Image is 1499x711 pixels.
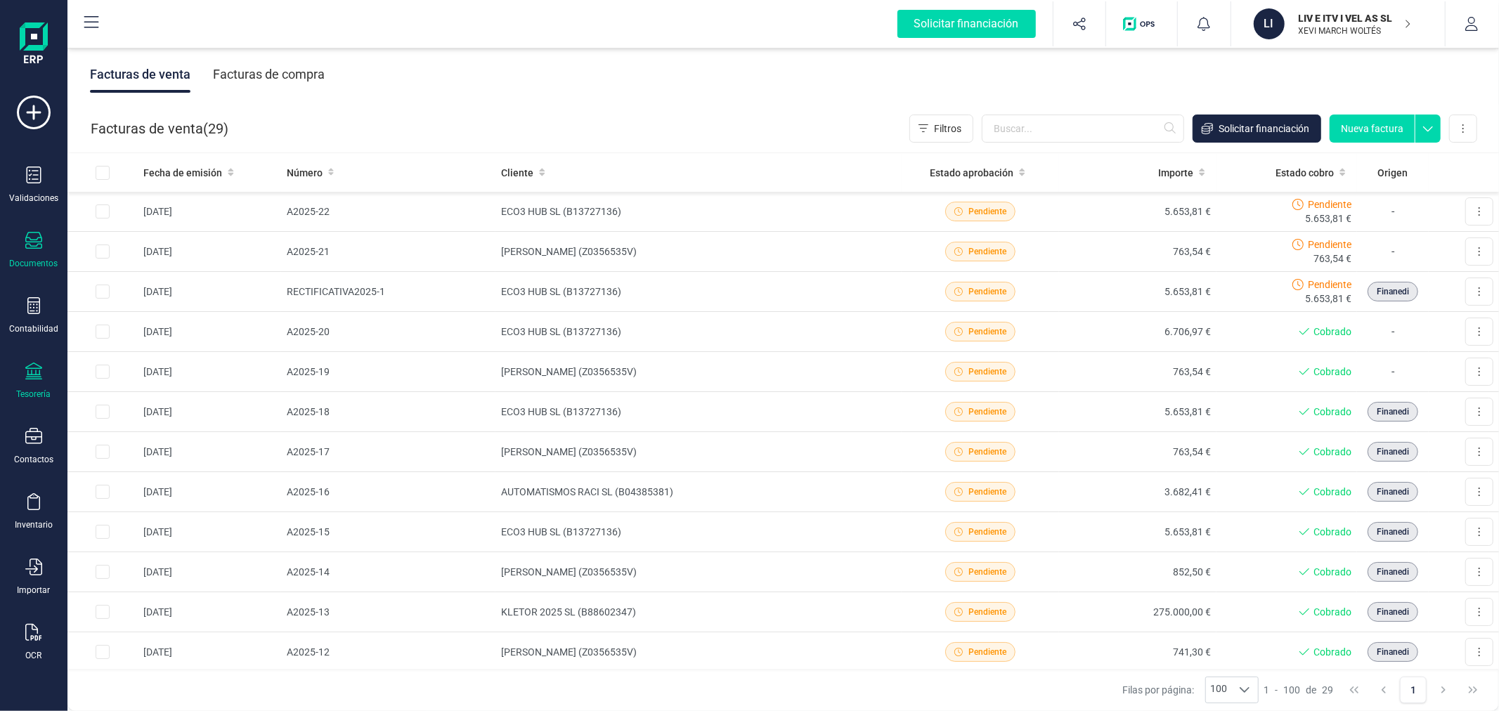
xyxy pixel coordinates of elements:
input: Buscar... [982,115,1184,143]
span: 29 [1323,683,1334,697]
td: 852,50 € [1059,552,1216,592]
td: A2025-15 [281,512,496,552]
div: Documentos [10,258,58,269]
span: Fecha de emisión [143,166,222,180]
td: A2025-19 [281,352,496,392]
td: ECO3 HUB SL (B13727136) [495,392,902,432]
td: A2025-12 [281,632,496,672]
span: 5.653,81 € [1305,211,1351,226]
div: All items unselected [96,166,110,180]
td: RECTIFICATIVA2025-1 [281,272,496,312]
span: Pendiente [968,606,1006,618]
td: [DATE] [138,192,281,232]
span: Solicitar financiación [1219,122,1309,136]
span: 1 [1264,683,1270,697]
span: Cobrado [1313,525,1351,539]
span: Finanedi [1377,566,1409,578]
td: 5.653,81 € [1059,392,1216,432]
td: [DATE] [138,432,281,472]
span: Pendiente [968,205,1006,218]
div: Row Selected a1a63c8b-eea6-45a7-835a-d235d513770d [96,565,110,579]
td: [DATE] [138,632,281,672]
div: Facturas de venta ( ) [91,115,228,143]
p: - [1363,363,1423,380]
td: [PERSON_NAME] (Z0356535V) [495,232,902,272]
span: Cobrado [1313,645,1351,659]
span: 100 [1284,683,1301,697]
div: Inventario [15,519,53,530]
button: LILIV E ITV I VEL AS SLXEVI MARCH WOLTÉS [1248,1,1428,46]
span: Finanedi [1377,526,1409,538]
button: Page 1 [1400,677,1427,703]
td: [DATE] [138,352,281,392]
div: Row Selected eb2b4952-f20c-477a-b02b-a16925fbb247 [96,405,110,419]
button: First Page [1341,677,1368,703]
span: Pendiente [968,285,1006,298]
div: Facturas de compra [213,56,325,93]
td: 5.653,81 € [1059,512,1216,552]
td: [PERSON_NAME] (Z0356535V) [495,352,902,392]
span: Finanedi [1377,405,1409,418]
span: Estado cobro [1276,166,1334,180]
td: [PERSON_NAME] (Z0356535V) [495,632,902,672]
span: Pendiente [968,365,1006,378]
td: A2025-21 [281,232,496,272]
span: Estado aprobación [930,166,1013,180]
span: Pendiente [968,485,1006,498]
p: - [1363,203,1423,220]
span: Pendiente [968,566,1006,578]
button: Logo de OPS [1115,1,1169,46]
span: Origen [1378,166,1408,180]
p: - [1363,243,1423,260]
td: A2025-16 [281,472,496,512]
td: [PERSON_NAME] (Z0356535V) [495,552,902,592]
td: A2025-18 [281,392,496,432]
span: Cobrado [1313,605,1351,619]
div: Solicitar financiación [897,10,1036,38]
div: Row Selected c6e21d8c-2f9e-4044-b85d-2489977154b8 [96,525,110,539]
td: ECO3 HUB SL (B13727136) [495,312,902,352]
button: Last Page [1460,677,1486,703]
span: Pendiente [968,405,1006,418]
span: Cobrado [1313,445,1351,459]
div: OCR [26,650,42,661]
td: [DATE] [138,312,281,352]
td: A2025-13 [281,592,496,632]
span: Finanedi [1377,485,1409,498]
span: Finanedi [1377,606,1409,618]
td: AUTOMATISMOS RACI SL (B04385381) [495,472,902,512]
td: 763,54 € [1059,352,1216,392]
span: Finanedi [1377,646,1409,658]
td: 3.682,41 € [1059,472,1216,512]
td: 763,54 € [1059,232,1216,272]
span: Pendiente [968,325,1006,338]
button: Solicitar financiación [881,1,1053,46]
td: A2025-17 [281,432,496,472]
button: Next Page [1430,677,1457,703]
td: [DATE] [138,232,281,272]
button: Solicitar financiación [1193,115,1321,143]
div: Row Selected a6c08d81-ddcb-43eb-94ec-72c81760e274 [96,485,110,499]
td: [DATE] [138,512,281,552]
div: Row Selected aa2c1166-ebe8-4bfa-8484-0913611ac9c0 [96,445,110,459]
span: Pendiente [968,445,1006,458]
div: Tesorería [17,389,51,400]
p: XEVI MARCH WOLTÉS [1299,25,1411,37]
span: de [1306,683,1317,697]
td: 5.653,81 € [1059,272,1216,312]
td: A2025-20 [281,312,496,352]
div: - [1264,683,1334,697]
span: Cobrado [1313,565,1351,579]
span: Pendiente [968,646,1006,658]
span: Cliente [501,166,533,180]
span: Número [287,166,323,180]
td: ECO3 HUB SL (B13727136) [495,512,902,552]
span: Pendiente [968,245,1006,258]
button: Previous Page [1370,677,1397,703]
div: Row Selected d87edd2c-7ad8-43c0-84a6-a4fd1dd7bdbe [96,204,110,218]
span: 763,54 € [1313,252,1351,266]
div: Filas por página: [1122,677,1259,703]
td: KLETOR 2025 SL (B88602347) [495,592,902,632]
button: Nueva factura [1330,115,1415,143]
td: [DATE] [138,272,281,312]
